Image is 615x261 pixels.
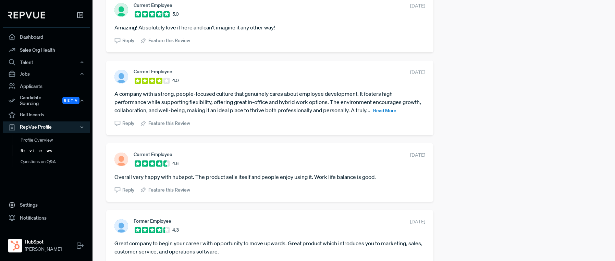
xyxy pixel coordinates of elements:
[114,90,425,114] article: A company with a strong, people-focused culture that genuinely cares about employee development. ...
[114,239,425,256] article: Great company to begin your career with opportunity to move upwards. Great product which introduc...
[114,173,425,181] article: Overall very happy with hubspot. The product sells itself and people enjoy using it. Work life ba...
[134,218,171,224] span: Former Employee
[3,30,90,43] a: Dashboard
[8,12,45,18] img: RepVue
[172,226,179,234] span: 4.3
[114,23,425,31] article: Amazing! Absolutely love it here and can't imagine it any other way!
[3,230,90,256] a: HubSpotHubSpot[PERSON_NAME]
[134,69,172,74] span: Current Employee
[122,186,134,194] span: Reply
[25,246,62,253] span: [PERSON_NAME]
[3,211,90,224] a: Notifications
[12,145,99,156] a: Reviews
[134,2,172,8] span: Current Employee
[3,43,90,56] a: Sales Org Health
[3,80,90,93] a: Applicants
[410,152,425,159] span: [DATE]
[12,156,99,167] a: Questions on Q&A
[148,186,190,194] span: Feature this Review
[148,37,190,44] span: Feature this Review
[12,135,99,146] a: Profile Overview
[410,218,425,225] span: [DATE]
[373,107,396,114] span: Read More
[410,2,425,10] span: [DATE]
[10,240,21,251] img: HubSpot
[25,238,62,246] strong: HubSpot
[62,97,79,104] span: Beta
[3,68,90,80] button: Jobs
[134,152,172,157] span: Current Employee
[3,108,90,121] a: Battlecards
[148,120,190,127] span: Feature this Review
[122,37,134,44] span: Reply
[172,77,179,84] span: 4.0
[3,93,90,108] button: Candidate Sourcing Beta
[3,56,90,68] button: Talent
[172,160,179,167] span: 4.6
[3,121,90,133] button: RepVue Profile
[122,120,134,127] span: Reply
[410,69,425,76] span: [DATE]
[3,93,90,108] div: Candidate Sourcing
[3,198,90,211] a: Settings
[172,11,179,18] span: 5.0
